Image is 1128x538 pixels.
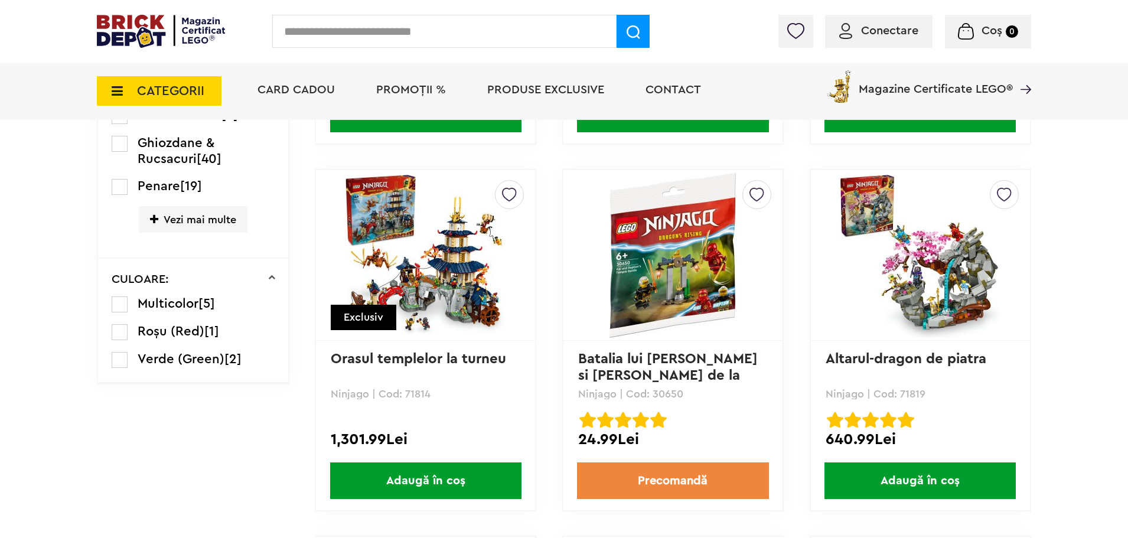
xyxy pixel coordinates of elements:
[645,84,701,96] a: Contact
[331,432,520,447] div: 1,301.99Lei
[862,412,879,428] img: Evaluare cu stele
[204,325,219,338] span: [1]
[839,25,918,37] a: Conectare
[826,352,986,366] a: Altarul-dragon de piatra
[826,432,1015,447] div: 640.99Lei
[1013,68,1031,80] a: Magazine Certificate LEGO®
[137,84,204,97] span: CATEGORII
[112,273,169,285] p: CULOARE:
[845,412,861,428] img: Evaluare cu stele
[615,412,631,428] img: Evaluare cu stele
[824,462,1016,499] span: Adaugă în coș
[139,206,247,233] span: Vezi mai multe
[837,172,1003,338] img: Altarul-dragon de piatra
[330,462,521,499] span: Adaugă în coș
[198,297,215,310] span: [5]
[180,180,202,193] span: [19]
[138,353,224,366] span: Verde (Green)
[578,432,768,447] div: 24.99Lei
[224,353,242,366] span: [2]
[650,412,667,428] img: Evaluare cu stele
[880,412,896,428] img: Evaluare cu stele
[138,136,214,165] span: Ghiozdane & Rucsacuri
[197,152,221,165] span: [40]
[597,412,614,428] img: Evaluare cu stele
[376,84,446,96] a: PROMOȚII %
[331,305,396,330] div: Exclusiv
[316,462,535,499] a: Adaugă în coș
[331,389,520,399] p: Ninjago | Cod: 71814
[578,389,768,399] p: Ninjago | Cod: 30650
[578,352,762,399] a: Batalia lui [PERSON_NAME] si [PERSON_NAME] de la templu
[898,412,914,428] img: Evaluare cu stele
[1006,25,1018,38] small: 0
[579,412,596,428] img: Evaluare cu stele
[590,172,755,338] img: Batalia lui Kai si Rapton de la templu
[633,412,649,428] img: Evaluare cu stele
[343,172,508,338] img: Orasul templelor la turneu
[811,462,1030,499] a: Adaugă în coș
[577,462,768,499] a: Precomandă
[859,68,1013,95] span: Magazine Certificate LEGO®
[982,25,1002,37] span: Coș
[257,84,335,96] a: Card Cadou
[861,25,918,37] span: Conectare
[138,297,198,310] span: Multicolor
[331,352,506,366] a: Orasul templelor la turneu
[487,84,604,96] a: Produse exclusive
[827,412,843,428] img: Evaluare cu stele
[826,389,1015,399] p: Ninjago | Cod: 71819
[138,325,204,338] span: Roşu (Red)
[138,180,180,193] span: Penare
